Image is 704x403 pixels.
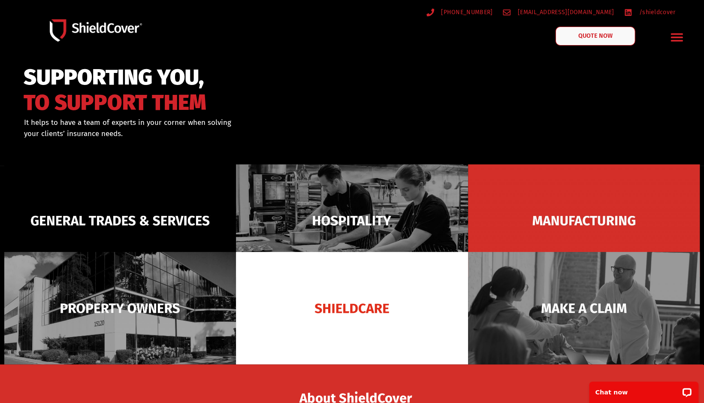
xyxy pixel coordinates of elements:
[516,7,614,18] span: [EMAIL_ADDRESS][DOMAIN_NAME]
[24,117,396,139] div: It helps to have a team of experts in your corner when solving
[439,7,492,18] span: [PHONE_NUMBER]
[637,7,676,18] span: /shieldcover
[50,19,142,42] img: Shield-Cover-Underwriting-Australia-logo-full
[24,69,206,86] span: SUPPORTING YOU,
[503,7,614,18] a: [EMAIL_ADDRESS][DOMAIN_NAME]
[556,27,635,45] a: QUOTE NOW
[24,128,396,139] p: your clients’ insurance needs.
[667,27,687,47] div: Menu Toggle
[624,7,675,18] a: /shieldcover
[583,376,704,403] iframe: LiveChat chat widget
[578,33,613,39] span: QUOTE NOW
[426,7,493,18] a: [PHONE_NUMBER]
